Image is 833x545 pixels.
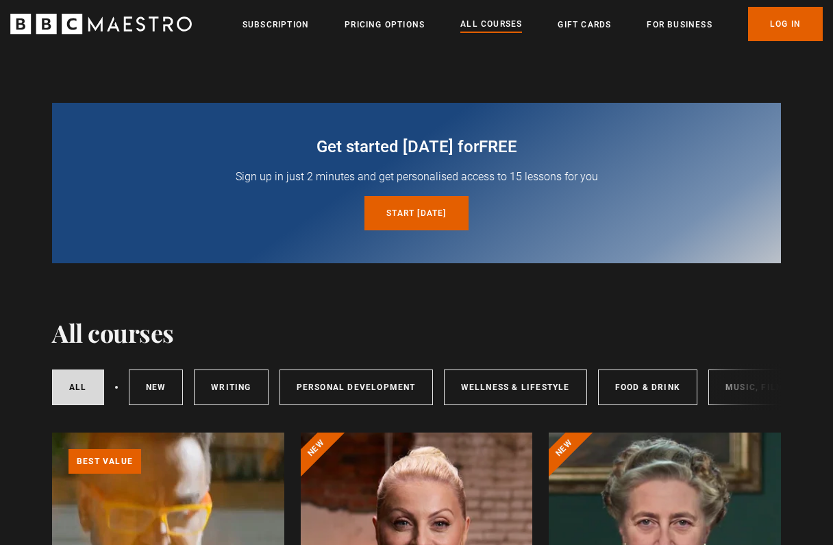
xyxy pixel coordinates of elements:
[52,318,174,347] h1: All courses
[460,17,522,32] a: All Courses
[243,7,823,41] nav: Primary
[85,169,748,185] p: Sign up in just 2 minutes and get personalised access to 15 lessons for you
[479,137,517,156] span: free
[69,449,141,474] p: Best value
[52,370,104,405] a: All
[345,18,425,32] a: Pricing Options
[279,370,433,405] a: Personal Development
[364,196,468,230] a: Start [DATE]
[748,7,823,41] a: Log In
[558,18,611,32] a: Gift Cards
[444,370,587,405] a: Wellness & Lifestyle
[85,136,748,158] h2: Get started [DATE] for
[598,370,697,405] a: Food & Drink
[10,14,192,34] svg: BBC Maestro
[647,18,712,32] a: For business
[194,370,268,405] a: Writing
[243,18,309,32] a: Subscription
[129,370,184,405] a: New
